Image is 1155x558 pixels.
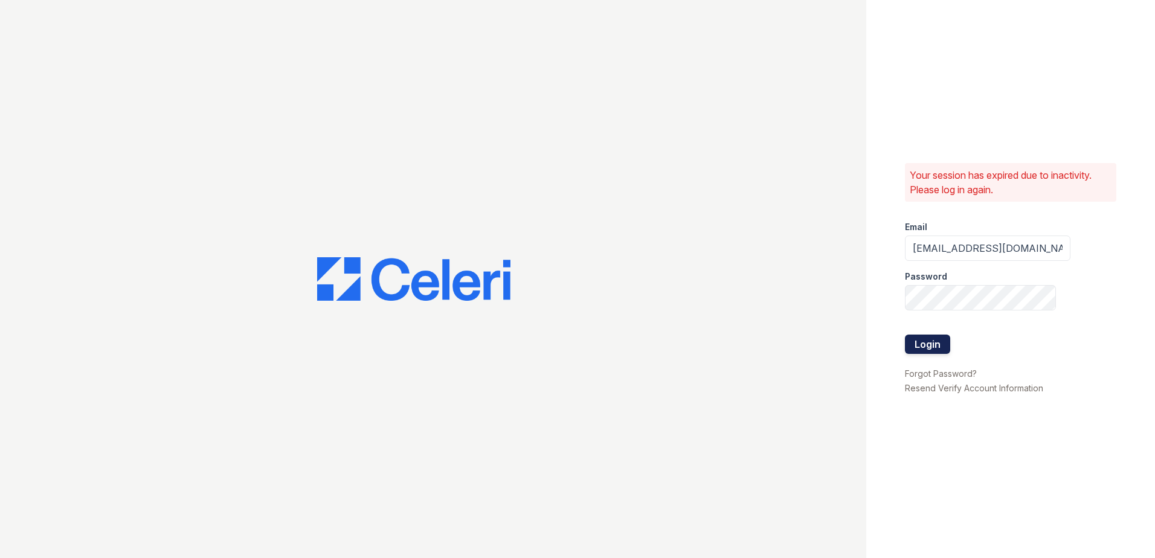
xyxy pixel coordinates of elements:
[905,271,947,283] label: Password
[905,368,977,379] a: Forgot Password?
[317,257,510,301] img: CE_Logo_Blue-a8612792a0a2168367f1c8372b55b34899dd931a85d93a1a3d3e32e68fde9ad4.png
[905,335,950,354] button: Login
[905,383,1043,393] a: Resend Verify Account Information
[910,168,1112,197] p: Your session has expired due to inactivity. Please log in again.
[905,221,927,233] label: Email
